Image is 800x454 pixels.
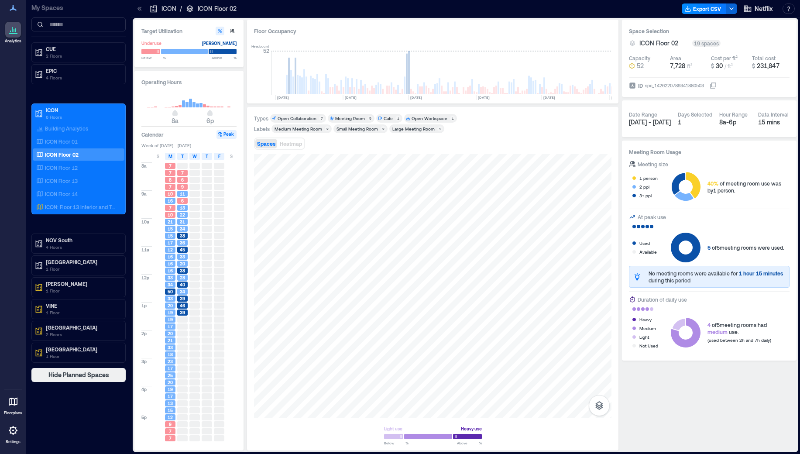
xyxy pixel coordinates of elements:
[168,254,173,260] span: 16
[180,240,185,246] span: 36
[168,198,173,204] span: 16
[168,351,173,358] span: 18
[719,111,748,118] div: Hour Range
[45,203,117,210] p: ICON: Floor 13 Interior and Terrace Combined
[384,424,402,433] div: Light use
[168,240,173,246] span: 17
[168,153,172,160] span: M
[707,329,728,335] span: medium
[46,113,119,120] p: 6 Floors
[395,116,401,121] div: 1
[278,139,304,148] button: Heatmap
[639,239,650,248] div: Used
[707,244,711,251] span: 5
[682,3,726,14] button: Export CSV
[639,333,649,341] div: Light
[141,330,147,337] span: 2p
[168,337,173,344] span: 21
[181,170,184,176] span: 7
[168,233,173,239] span: 15
[230,153,233,160] span: S
[46,244,119,251] p: 4 Floors
[168,372,173,378] span: 25
[169,435,172,441] span: 7
[168,282,173,288] span: 34
[180,275,185,281] span: 28
[45,190,78,197] p: ICON Floor 14
[724,63,733,69] span: / ft²
[141,414,147,420] span: 5p
[180,268,185,274] span: 38
[45,151,79,158] p: ICON Floor 02
[692,40,721,47] div: 19 spaces
[168,303,173,309] span: 20
[168,247,173,253] span: 12
[325,126,330,131] div: 2
[168,191,173,197] span: 10
[180,303,185,309] span: 46
[46,353,119,360] p: 1 Floor
[707,322,711,328] span: 4
[711,63,714,69] span: $
[181,184,184,190] span: 9
[46,331,119,338] p: 2 Floors
[31,3,126,12] p: My Spaces
[461,424,482,433] div: Heavy use
[707,337,771,343] span: (used between 2h and 7h daily)
[707,180,790,194] div: of meeting room use was by 1 person .
[181,177,184,183] span: 6
[254,27,611,35] div: Floor Occupancy
[168,365,173,371] span: 17
[670,55,681,62] div: Area
[168,414,173,420] span: 12
[169,184,172,190] span: 7
[637,62,644,70] span: 52
[216,130,237,139] button: Peak
[46,309,119,316] p: 1 Floor
[206,117,214,124] span: 6p
[180,226,185,232] span: 34
[168,330,173,337] span: 20
[707,244,784,251] div: of 5 meeting rooms were used.
[180,205,185,211] span: 13
[168,400,173,406] span: 13
[141,142,237,148] span: Week of [DATE] - [DATE]
[457,440,482,446] span: Above %
[168,261,173,267] span: 16
[141,163,147,169] span: 8a
[168,310,173,316] span: 19
[168,407,173,413] span: 15
[168,358,173,365] span: 23
[384,440,409,446] span: Below %
[168,379,173,385] span: 20
[141,39,161,48] div: Underuse
[384,115,393,121] div: Cafe
[254,115,268,122] div: Types
[169,163,172,169] span: 7
[437,126,443,131] div: 1
[141,130,164,139] h3: Calendar
[202,39,237,48] div: [PERSON_NAME]
[45,177,78,184] p: ICON Floor 13
[169,177,172,183] span: 8
[218,153,220,160] span: F
[367,116,373,121] div: 5
[198,4,237,13] p: ICON Floor 02
[212,55,237,60] span: Above %
[46,280,119,287] p: [PERSON_NAME]
[639,248,657,256] div: Available
[639,39,678,48] span: ICON Floor 02
[345,95,357,100] text: [DATE]
[180,191,185,197] span: 11
[755,4,773,13] span: Netflix
[141,191,147,197] span: 9a
[180,247,185,253] span: 45
[46,346,119,353] p: [GEOGRAPHIC_DATA]
[275,126,322,132] div: Medium Meeting Room
[48,371,109,379] span: Hide Planned Spaces
[629,118,671,126] span: [DATE] - [DATE]
[638,160,668,169] div: Meeting size
[168,219,173,225] span: 21
[741,2,776,16] button: Netflix
[180,233,185,239] span: 38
